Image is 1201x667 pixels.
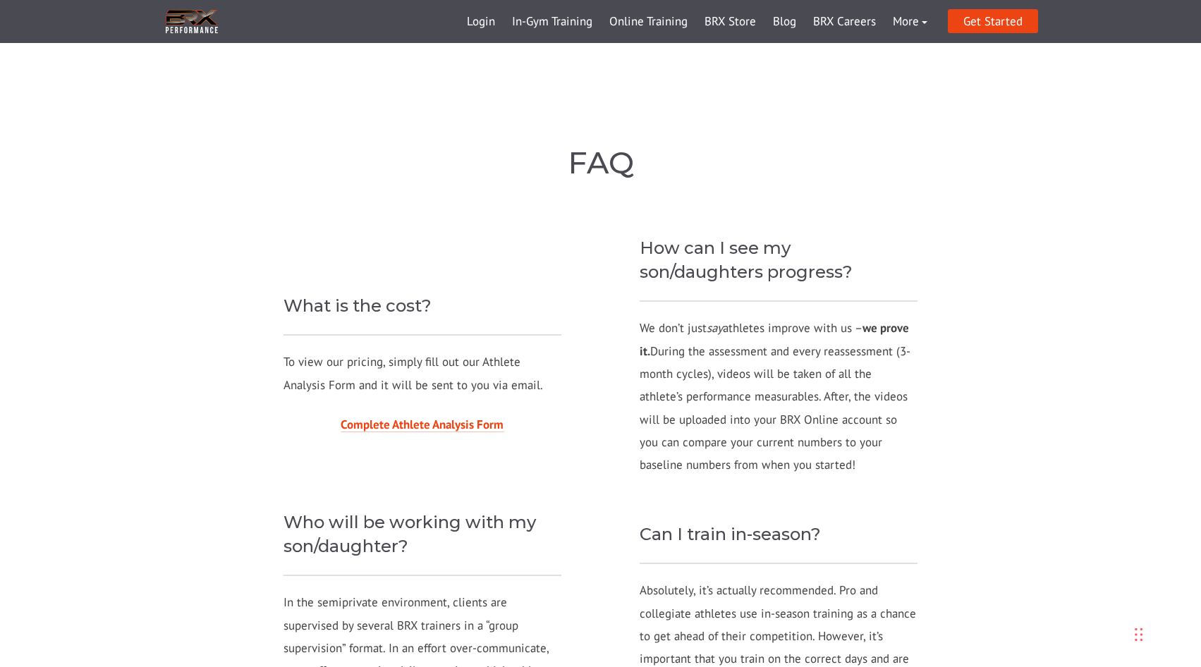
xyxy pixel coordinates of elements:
p: We don’t just athletes improve with us – During the assessment and every reassessment (3-month cy... [640,317,918,476]
img: BRX Transparent Logo-2 [164,7,220,36]
div: Drag [1135,613,1143,656]
div: Navigation Menu [458,5,936,39]
h2: FAQ [284,145,918,181]
a: BRX Careers [805,5,884,39]
a: Blog [764,5,805,39]
a: BRX Store [696,5,764,39]
h4: What is the cost? [284,294,562,318]
h4: How can I see my son/daughters progress? [640,236,918,283]
a: In-Gym Training [504,5,601,39]
strong: we prove it. [640,320,909,358]
a: Get Started [948,9,1038,33]
a: Complete Athlete Analysis Form [341,417,504,432]
iframe: Chat Widget [993,515,1201,667]
a: More [884,5,936,39]
h4: Can I train in-season? [640,522,918,546]
h4: Who will be working with my son/daughter? [284,510,562,558]
a: Login [458,5,504,39]
i: say [707,320,723,336]
p: To view our pricing, simply fill out our Athlete Analysis Form and it will be sent to you via email. [284,350,562,396]
a: Online Training [601,5,696,39]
